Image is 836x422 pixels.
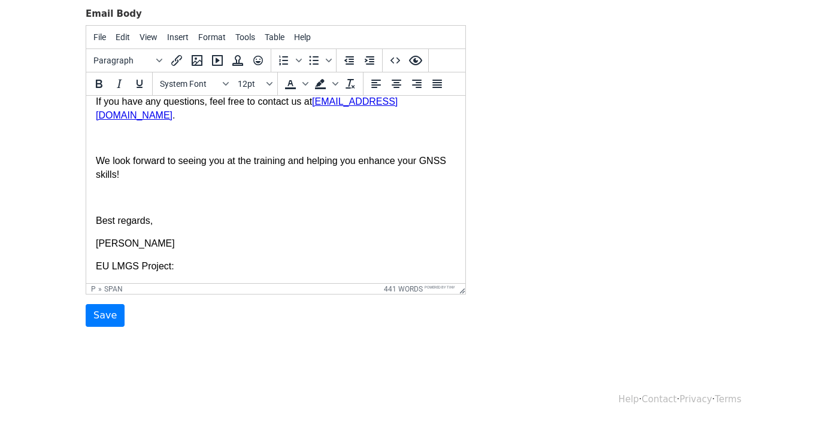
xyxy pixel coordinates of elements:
a: Terms [715,394,741,405]
span: Insert [167,32,189,42]
div: span [104,285,123,293]
button: Blocks [89,50,166,71]
span: Table [265,32,284,42]
button: Clear formatting [340,74,361,94]
button: Insert/edit link [166,50,187,71]
iframe: Rich Text Area. Press ALT-0 for help. [86,96,465,283]
div: Text color [280,74,310,94]
button: Align center [386,74,407,94]
iframe: Chat Widget [776,365,836,422]
a: Powered by Tiny [425,285,455,289]
span: Tools [235,32,255,42]
span: System Font [160,79,219,89]
button: Font sizes [233,74,275,94]
span: Edit [116,32,130,42]
div: Resize [455,284,465,294]
div: Numbered list [274,50,304,71]
span: View [140,32,157,42]
button: Align left [366,74,386,94]
button: Insert/edit media [207,50,228,71]
button: Align right [407,74,427,94]
button: Increase indent [359,50,380,71]
button: Insert/edit image [187,50,207,71]
button: 441 words [384,285,423,293]
input: Save [86,304,125,327]
span: File [93,32,106,42]
div: » [98,285,102,293]
span: 12pt [238,79,264,89]
button: Preview [405,50,426,71]
button: Insert template [228,50,248,71]
div: p [91,285,96,293]
button: Italic [109,74,129,94]
button: Bold [89,74,109,94]
div: Bullet list [304,50,334,71]
a: Contact [642,394,677,405]
span: Help [294,32,311,42]
a: Privacy [680,394,712,405]
button: Decrease indent [339,50,359,71]
button: Source code [385,50,405,71]
div: Background color [310,74,340,94]
a: Help [619,394,639,405]
label: Email Body [86,7,142,21]
button: Underline [129,74,150,94]
span: Format [198,32,226,42]
span: Paragraph [93,56,152,65]
button: Emoticons [248,50,268,71]
button: Fonts [155,74,233,94]
button: Justify [427,74,447,94]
